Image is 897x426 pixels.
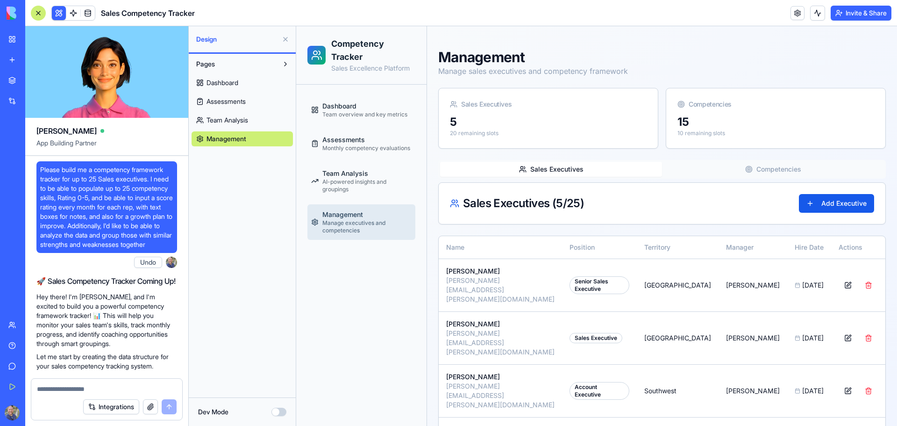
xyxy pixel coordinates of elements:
[26,85,111,92] span: Team overview and key metrics
[154,103,350,111] p: 20 remaining slots
[381,88,578,103] div: 15
[196,59,215,69] span: Pages
[36,275,177,287] h2: 🚀 Sales Competency Tracker Coming Up!
[144,136,366,151] button: Sales Executives
[192,57,278,72] button: Pages
[506,254,527,264] span: [DATE]
[535,210,589,232] th: Actions
[506,307,527,317] span: [DATE]
[206,78,238,87] span: Dashboard
[154,73,350,83] div: Sales Executives
[491,210,535,232] th: Hire Date
[26,75,60,85] span: Dashboard
[36,292,177,348] p: Hey there! I'm [PERSON_NAME], and I'm excited to build you a powerful competency framework tracke...
[422,232,491,285] td: [PERSON_NAME]
[35,11,119,37] h1: Competency Tracker
[381,73,578,83] div: Competencies
[273,250,333,268] div: Senior Sales Executive
[150,240,258,250] p: [PERSON_NAME]
[192,75,293,90] a: Dashboard
[166,257,177,268] img: ACg8ocIBv2xUw5HL-81t5tGPgmC9Ph1g_021R3Lypww5hRQve9x1lELB=s96-c
[150,303,258,331] p: [PERSON_NAME][EMAIL_ADDRESS][PERSON_NAME][DOMAIN_NAME]
[150,293,258,303] p: [PERSON_NAME]
[206,134,246,144] span: Management
[142,39,332,51] p: Manage sales executives and competency framework
[206,97,246,106] span: Assessments
[26,152,115,167] span: AI-powered insights and groupings
[26,109,69,118] span: Assessments
[341,232,422,285] td: [GEOGRAPHIC_DATA]
[506,360,527,369] span: [DATE]
[11,103,119,131] a: AssessmentsMonthly competency evaluations
[35,37,119,47] p: Sales Excellence Platform
[150,346,258,355] p: [PERSON_NAME]
[198,407,228,417] label: Dev Mode
[273,307,326,317] div: Sales Executive
[36,352,177,371] p: Let me start by creating the data structure for your sales competency tracking system.
[150,355,258,383] p: [PERSON_NAME][EMAIL_ADDRESS][PERSON_NAME][DOMAIN_NAME]
[26,118,114,126] span: Monthly competency evaluations
[196,35,278,44] span: Design
[366,136,588,151] button: Competencies
[341,210,422,232] th: Territory
[36,138,177,155] span: App Building Partner
[341,338,422,391] td: Southwest
[101,7,195,19] span: Sales Competency Tracker
[422,210,491,232] th: Manager
[11,178,119,214] a: ManagementManage executives and competencies
[273,356,333,374] div: Account Executive
[192,94,293,109] a: Assessments
[422,338,491,391] td: [PERSON_NAME]
[150,399,258,408] p: [PERSON_NAME]
[831,6,891,21] button: Invite & Share
[192,113,293,128] a: Team Analysis
[26,184,67,193] span: Management
[5,405,20,420] img: ACg8ocIBv2xUw5HL-81t5tGPgmC9Ph1g_021R3Lypww5hRQve9x1lELB=s96-c
[11,137,119,173] a: Team AnalysisAI-powered insights and groupings
[266,210,341,232] th: Position
[26,143,72,152] span: Team Analysis
[381,103,578,111] p: 10 remaining slots
[192,131,293,146] a: Management
[503,168,578,187] button: Add Executive
[142,22,332,39] h1: Management
[40,165,173,249] span: Please build me a competency framework tracker for up to 25 Sales executives. I need to be able t...
[154,88,350,103] div: 5
[154,172,288,183] div: Sales Executives ( 5 /25)
[422,285,491,338] td: [PERSON_NAME]
[206,116,248,125] span: Team Analysis
[36,125,97,137] span: [PERSON_NAME]
[150,250,258,278] p: [PERSON_NAME][EMAIL_ADDRESS][PERSON_NAME][DOMAIN_NAME]
[26,193,115,208] span: Manage executives and competencies
[142,210,266,232] th: Name
[83,399,139,414] button: Integrations
[7,7,64,20] img: logo
[341,285,422,338] td: [GEOGRAPHIC_DATA]
[134,257,162,268] button: Undo
[11,70,119,98] a: DashboardTeam overview and key metrics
